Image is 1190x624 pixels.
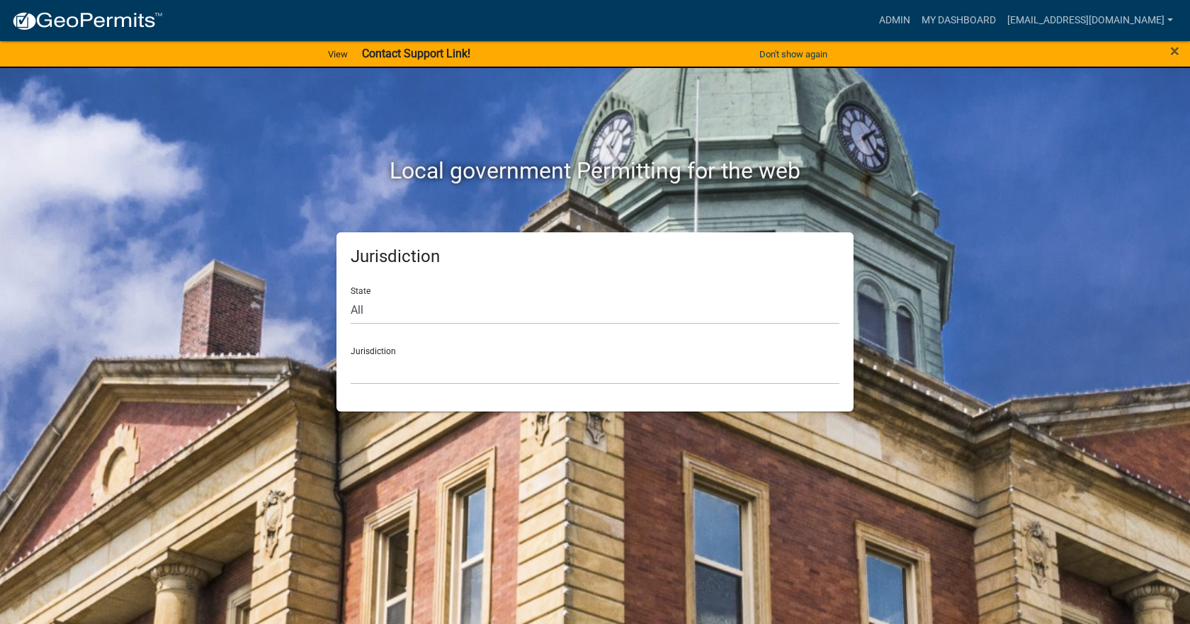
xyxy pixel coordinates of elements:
[322,42,353,66] a: View
[362,47,470,60] strong: Contact Support Link!
[1170,42,1179,59] button: Close
[202,157,988,184] h2: Local government Permitting for the web
[916,7,1002,34] a: My Dashboard
[1170,41,1179,61] span: ×
[754,42,833,66] button: Don't show again
[1002,7,1179,34] a: [EMAIL_ADDRESS][DOMAIN_NAME]
[351,246,839,267] h5: Jurisdiction
[873,7,916,34] a: Admin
